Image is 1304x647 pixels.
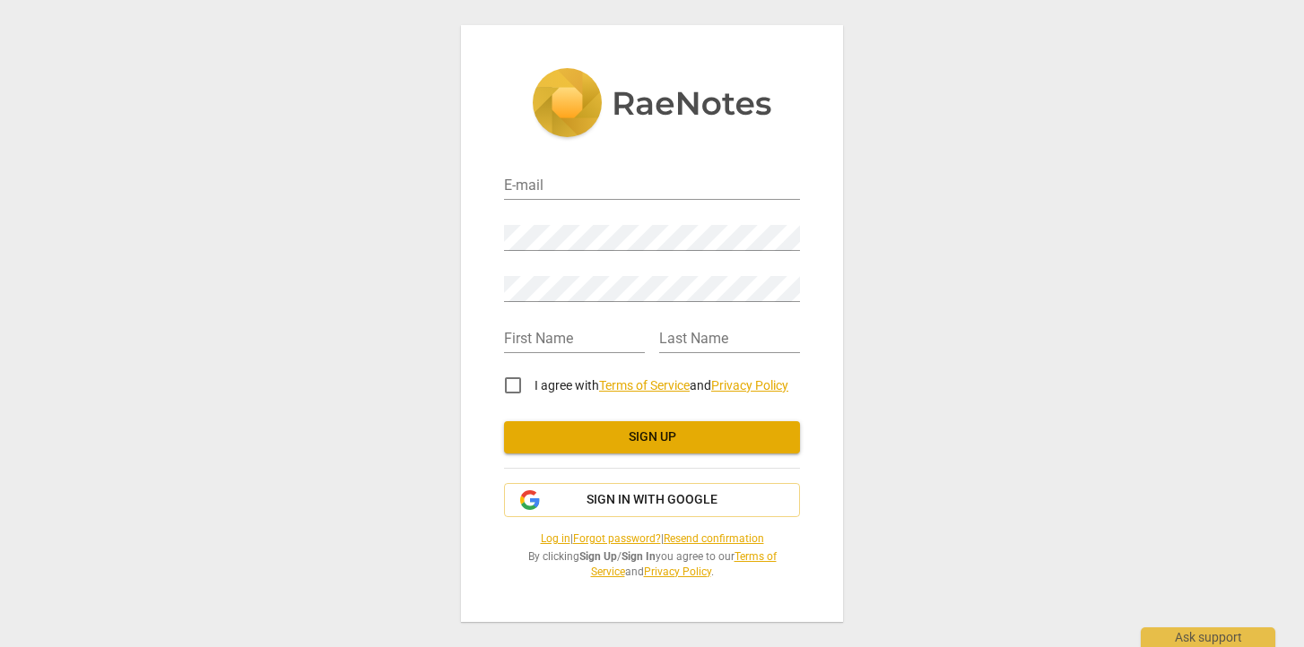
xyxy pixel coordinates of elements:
span: Sign up [518,428,786,446]
span: I agree with and [535,378,788,393]
a: Terms of Service [599,378,690,393]
button: Sign in with Google [504,483,800,517]
span: Sign in with Google [587,491,717,509]
div: Ask support [1141,627,1275,647]
a: Log in [541,532,570,545]
a: Privacy Policy [711,378,788,393]
button: Sign up [504,421,800,453]
span: By clicking / you agree to our and . [504,549,800,579]
a: Resend confirmation [664,532,764,545]
a: Privacy Policy [644,565,711,578]
img: 5ac2273c67554f335776073100b6d88f.svg [532,68,772,142]
b: Sign In [622,550,656,563]
a: Forgot password? [573,532,661,545]
span: | | [504,531,800,547]
a: Terms of Service [591,550,777,578]
b: Sign Up [579,550,617,563]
